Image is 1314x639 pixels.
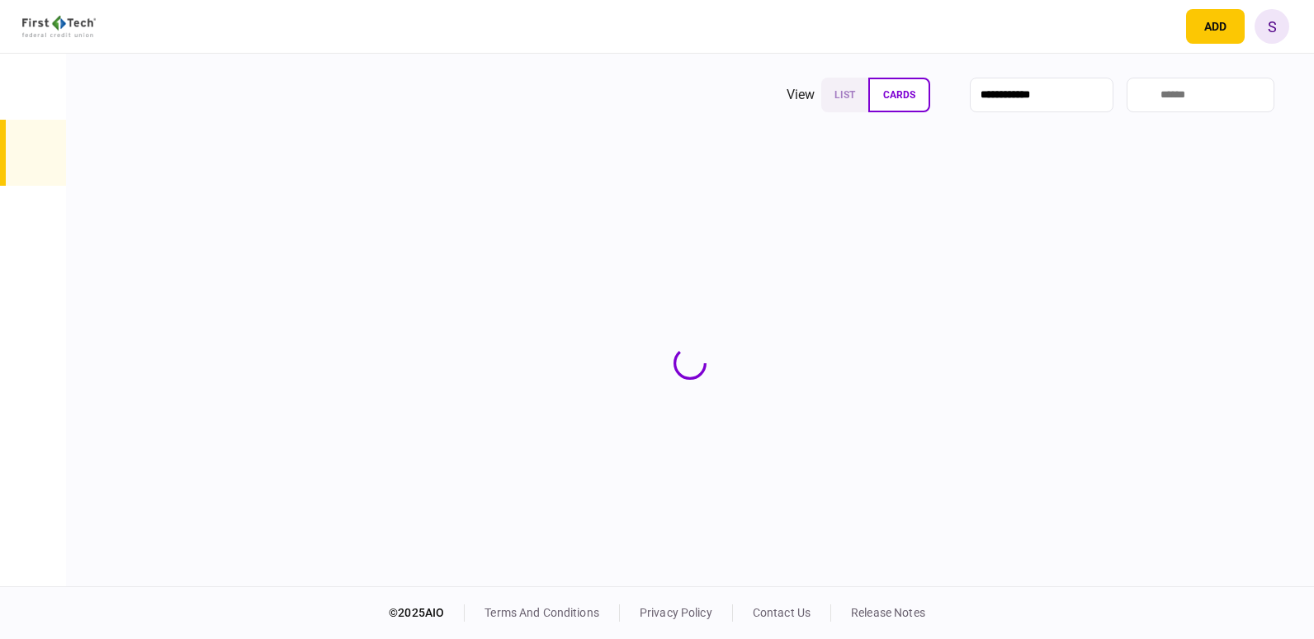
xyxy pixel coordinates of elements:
[1255,9,1289,44] button: S
[821,78,868,112] button: list
[22,16,96,37] img: client company logo
[834,89,855,101] span: list
[640,606,712,619] a: privacy policy
[851,606,925,619] a: release notes
[1186,9,1245,44] button: open adding identity options
[787,85,815,105] div: view
[389,604,465,622] div: © 2025 AIO
[883,89,915,101] span: cards
[484,606,599,619] a: terms and conditions
[753,606,811,619] a: contact us
[868,78,930,112] button: cards
[1141,9,1176,44] button: open notifications list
